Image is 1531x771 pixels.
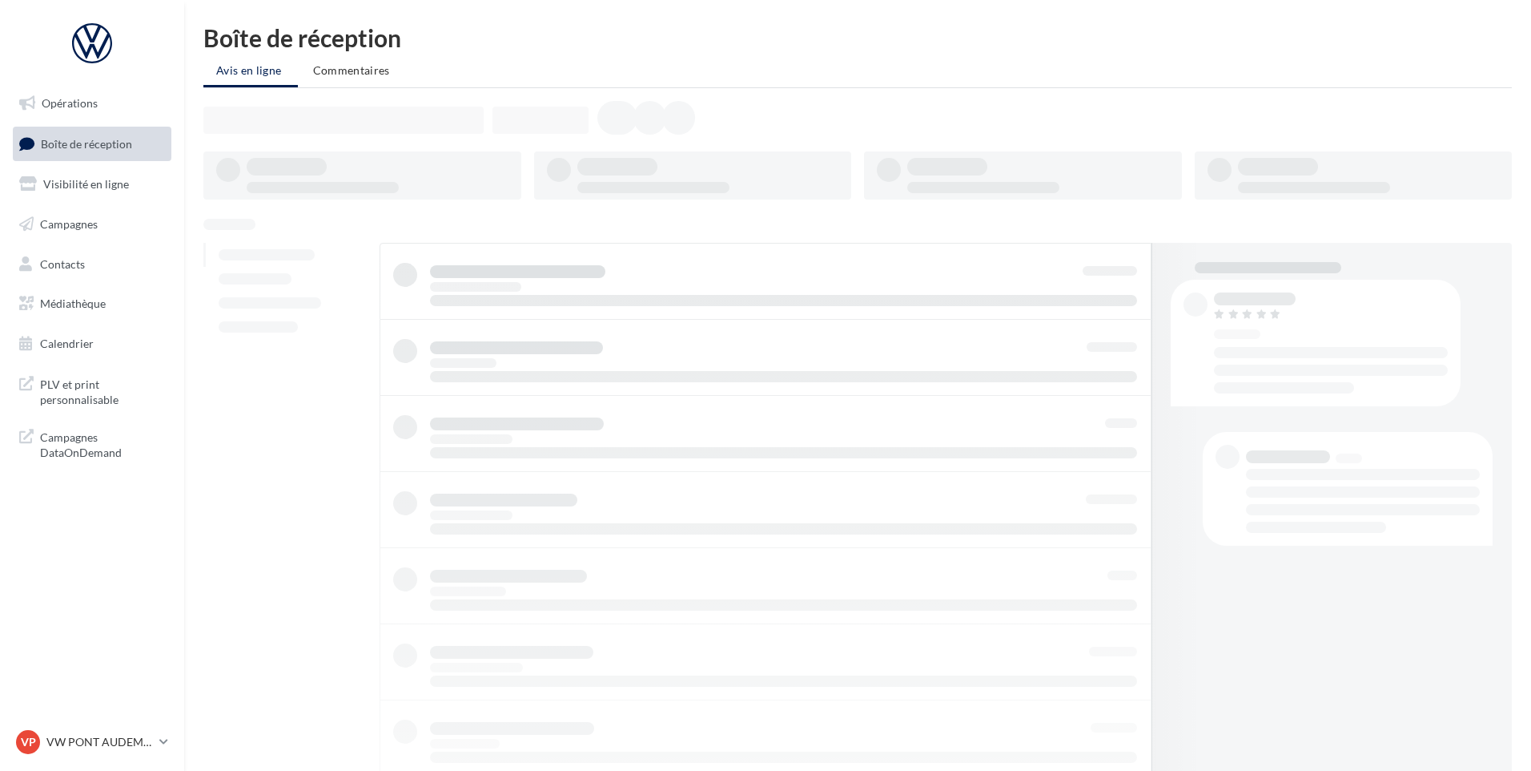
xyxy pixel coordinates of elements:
[40,373,165,408] span: PLV et print personnalisable
[41,136,132,150] span: Boîte de réception
[40,256,85,270] span: Contacts
[40,426,165,461] span: Campagnes DataOnDemand
[10,287,175,321] a: Médiathèque
[203,26,1512,50] div: Boîte de réception
[46,734,153,750] p: VW PONT AUDEMER
[313,63,390,77] span: Commentaires
[40,337,94,350] span: Calendrier
[10,168,175,201] a: Visibilité en ligne
[40,297,106,310] span: Médiathèque
[10,327,175,361] a: Calendrier
[21,734,36,750] span: VP
[10,127,175,161] a: Boîte de réception
[40,217,98,231] span: Campagnes
[43,177,129,191] span: Visibilité en ligne
[10,420,175,467] a: Campagnes DataOnDemand
[10,208,175,241] a: Campagnes
[42,96,98,110] span: Opérations
[10,367,175,414] a: PLV et print personnalisable
[13,727,171,757] a: VP VW PONT AUDEMER
[10,87,175,120] a: Opérations
[10,248,175,281] a: Contacts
